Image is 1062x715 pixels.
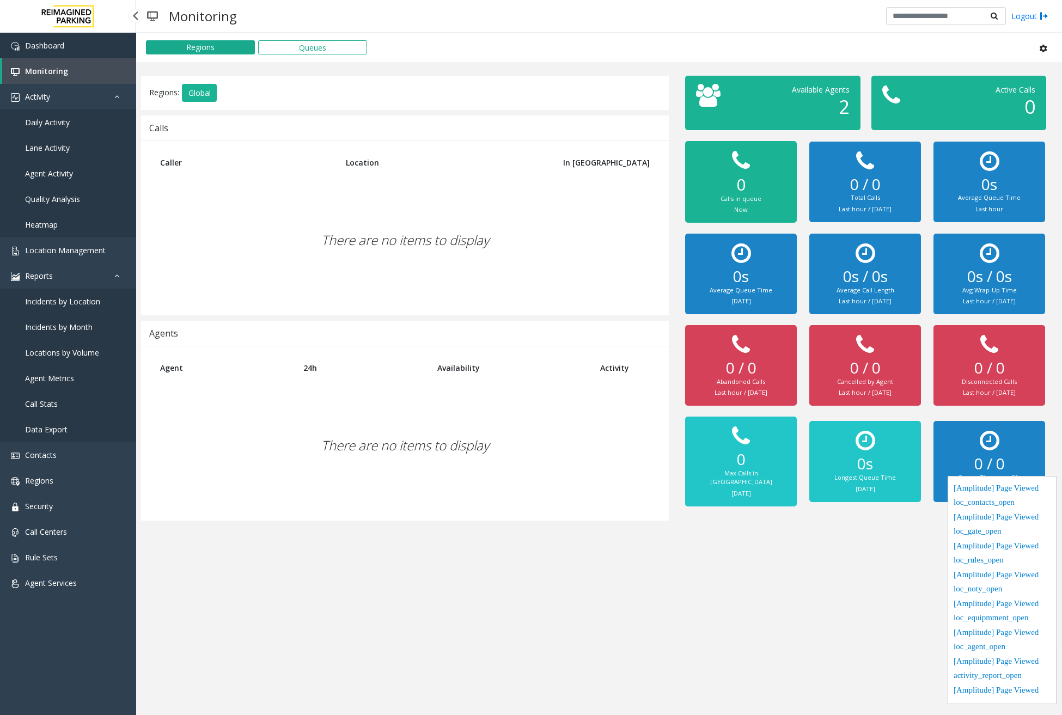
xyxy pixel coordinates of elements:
[11,272,20,281] img: 'icon'
[820,455,910,473] h2: 0s
[25,578,77,588] span: Agent Services
[944,473,1034,482] div: Queue Time over 30s
[944,455,1034,473] h2: 0 / 0
[25,424,68,435] span: Data Export
[11,247,20,255] img: 'icon'
[944,267,1034,286] h2: 0s / 0s
[182,84,217,102] button: Global
[944,175,1034,194] h2: 0s
[1040,10,1048,22] img: logout
[820,286,910,295] div: Average Call Length
[152,149,338,176] th: Caller
[954,511,1051,525] div: [Amplitude] Page Viewed
[963,388,1016,396] small: Last hour / [DATE]
[25,219,58,230] span: Heatmap
[25,373,74,383] span: Agent Metrics
[25,501,53,511] span: Security
[11,579,20,588] img: 'icon'
[954,482,1051,497] div: [Amplitude] Page Viewed
[715,388,767,396] small: Last hour / [DATE]
[11,477,20,486] img: 'icon'
[696,359,786,377] h2: 0 / 0
[25,450,57,460] span: Contacts
[11,451,20,460] img: 'icon'
[152,381,658,510] div: There are no items to display
[25,527,67,537] span: Call Centers
[163,3,242,29] h3: Monitoring
[696,450,786,469] h2: 0
[338,149,535,176] th: Location
[839,94,850,119] span: 2
[25,271,53,281] span: Reports
[25,399,58,409] span: Call Stats
[839,388,892,396] small: Last hour / [DATE]
[149,326,178,340] div: Agents
[954,640,1051,655] div: loc_agent_open
[963,297,1016,305] small: Last hour / [DATE]
[25,40,64,51] span: Dashboard
[25,322,93,332] span: Incidents by Month
[839,205,892,213] small: Last hour / [DATE]
[820,377,910,387] div: Cancelled by Agent
[954,626,1051,641] div: [Amplitude] Page Viewed
[25,245,106,255] span: Location Management
[820,473,910,482] div: Longest Queue Time
[25,347,99,358] span: Locations by Volume
[975,205,1003,213] small: Last hour
[954,597,1051,612] div: [Amplitude] Page Viewed
[954,669,1051,684] div: activity_report_open
[944,286,1034,295] div: Avg Wrap-Up Time
[839,297,892,305] small: Last hour / [DATE]
[25,552,58,563] span: Rule Sets
[731,297,751,305] small: [DATE]
[954,496,1051,511] div: loc_contacts_open
[25,296,100,307] span: Incidents by Location
[696,175,786,194] h2: 0
[996,84,1035,95] span: Active Calls
[25,143,70,153] span: Lane Activity
[25,168,73,179] span: Agent Activity
[820,175,910,194] h2: 0 / 0
[696,267,786,286] h2: 0s
[944,377,1034,387] div: Disconnected Calls
[11,554,20,563] img: 'icon'
[1011,10,1048,22] a: Logout
[25,117,70,127] span: Daily Activity
[954,655,1051,670] div: [Amplitude] Page Viewed
[954,554,1051,569] div: loc_rules_open
[429,355,592,381] th: Availability
[25,475,53,486] span: Regions
[944,359,1034,377] h2: 0 / 0
[25,66,68,76] span: Monitoring
[731,489,751,497] small: [DATE]
[149,87,179,97] span: Regions:
[696,194,786,204] div: Calls in queue
[2,58,136,84] a: Monitoring
[295,355,429,381] th: 24h
[11,42,20,51] img: 'icon'
[954,583,1051,597] div: loc_noty_open
[820,267,910,286] h2: 0s / 0s
[592,355,658,381] th: Activity
[856,485,875,493] small: [DATE]
[25,91,50,102] span: Activity
[954,684,1051,699] div: [Amplitude] Page Viewed
[152,176,658,304] div: There are no items to display
[11,528,20,537] img: 'icon'
[258,40,367,54] button: Queues
[696,377,786,387] div: Abandoned Calls
[149,121,168,135] div: Calls
[954,612,1051,626] div: loc_equipmment_open
[954,540,1051,554] div: [Amplitude] Page Viewed
[734,205,748,213] small: Now
[11,93,20,102] img: 'icon'
[792,84,850,95] span: Available Agents
[954,525,1051,540] div: loc_gate_open
[146,40,255,54] button: Regions
[1024,94,1035,119] span: 0
[11,503,20,511] img: 'icon'
[535,149,658,176] th: In [GEOGRAPHIC_DATA]
[152,355,295,381] th: Agent
[820,193,910,203] div: Total Calls
[954,569,1051,583] div: [Amplitude] Page Viewed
